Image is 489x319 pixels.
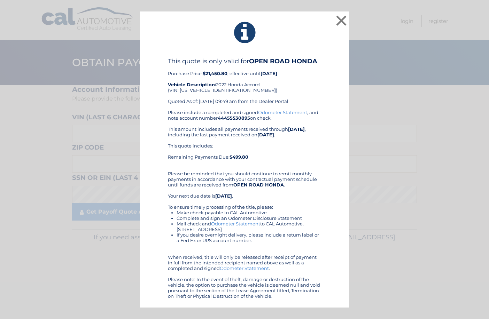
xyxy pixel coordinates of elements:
[261,71,277,76] b: [DATE]
[177,232,321,243] li: If you desire overnight delivery, please include a return label or a Fed Ex or UPS account number.
[334,14,348,27] button: ×
[168,143,321,165] div: This quote includes: Remaining Payments Due:
[177,210,321,215] li: Make check payable to CAL Automotive
[177,221,321,232] li: Mail check and to CAL Automotive, [STREET_ADDRESS]
[230,154,248,160] b: $499.80
[249,57,317,65] b: OPEN ROAD HONDA
[168,82,216,87] strong: Vehicle Description:
[203,71,227,76] b: $21,450.80
[168,110,321,299] div: Please include a completed and signed , and note account number on check. This amount includes al...
[258,110,307,115] a: Odometer Statement
[218,115,250,121] b: 44455530895
[288,126,305,132] b: [DATE]
[233,182,284,188] b: OPEN ROAD HONDA
[177,215,321,221] li: Complete and sign an Odometer Disclosure Statement
[168,57,321,110] div: Purchase Price: , effective until 2022 Honda Accord (VIN: [US_VEHICLE_IDENTIFICATION_NUMBER]) Quo...
[211,221,260,226] a: Odometer Statement
[257,132,274,137] b: [DATE]
[168,57,321,65] h4: This quote is only valid for
[220,265,269,271] a: Odometer Statement
[215,193,232,199] b: [DATE]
